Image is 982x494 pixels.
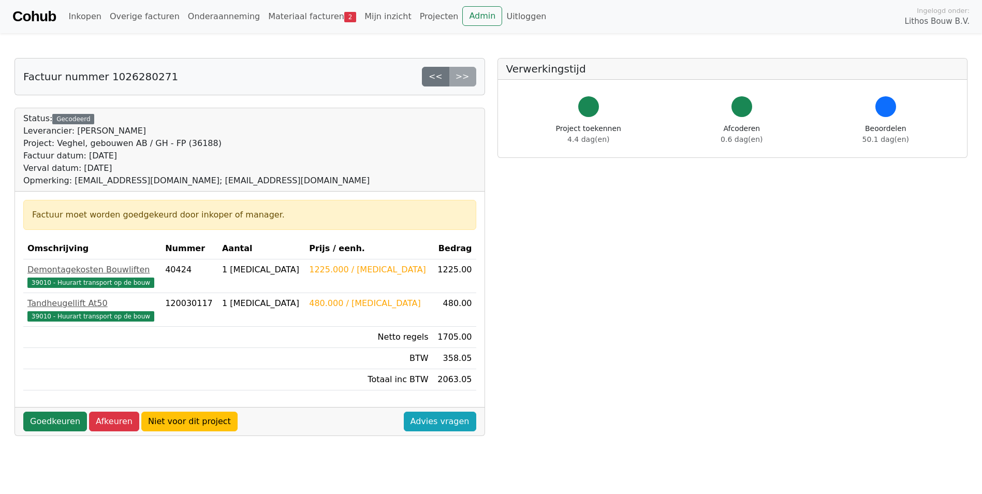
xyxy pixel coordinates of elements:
td: 480.00 [433,293,476,327]
span: 39010 - Huurart transport op de bouw [27,311,154,322]
td: 358.05 [433,348,476,369]
a: Materiaal facturen2 [264,6,360,27]
a: Demontagekosten Bouwliften39010 - Huurart transport op de bouw [27,264,157,288]
td: 120030117 [161,293,218,327]
div: Gecodeerd [52,114,94,124]
a: Afkeuren [89,412,139,431]
div: 1225.000 / [MEDICAL_DATA] [309,264,428,276]
span: Ingelogd onder: [917,6,970,16]
a: << [422,67,449,86]
a: Onderaanneming [184,6,264,27]
th: Omschrijving [23,238,161,259]
a: Cohub [12,4,56,29]
td: Netto regels [305,327,432,348]
div: Opmerking: [EMAIL_ADDRESS][DOMAIN_NAME]; [EMAIL_ADDRESS][DOMAIN_NAME] [23,175,370,187]
div: Factuur moet worden goedgekeurd door inkoper of manager. [32,209,467,221]
a: Uitloggen [502,6,550,27]
td: 40424 [161,259,218,293]
th: Prijs / eenh. [305,238,432,259]
div: Beoordelen [862,123,909,145]
td: 1705.00 [433,327,476,348]
span: 4.4 dag(en) [567,135,609,143]
div: Tandheugellift At50 [27,297,157,310]
div: 1 [MEDICAL_DATA] [222,264,301,276]
span: 39010 - Huurart transport op de bouw [27,278,154,288]
div: 480.000 / [MEDICAL_DATA] [309,297,428,310]
div: Demontagekosten Bouwliften [27,264,157,276]
td: BTW [305,348,432,369]
span: 0.6 dag(en) [721,135,763,143]
td: 1225.00 [433,259,476,293]
a: Tandheugellift At5039010 - Huurart transport op de bouw [27,297,157,322]
span: 2 [344,12,356,22]
a: Goedkeuren [23,412,87,431]
div: Leverancier: [PERSON_NAME] [23,125,370,137]
th: Bedrag [433,238,476,259]
a: Advies vragen [404,412,476,431]
td: Totaal inc BTW [305,369,432,390]
div: Project: Veghel, gebouwen AB / GH - FP (36188) [23,137,370,150]
a: Mijn inzicht [360,6,416,27]
div: Project toekennen [556,123,621,145]
h5: Factuur nummer 1026280271 [23,70,178,83]
a: Inkopen [64,6,105,27]
div: Status: [23,112,370,187]
div: Afcoderen [721,123,763,145]
span: 50.1 dag(en) [862,135,909,143]
a: Projecten [416,6,463,27]
div: 1 [MEDICAL_DATA] [222,297,301,310]
div: Factuur datum: [DATE] [23,150,370,162]
a: Overige facturen [106,6,184,27]
th: Nummer [161,238,218,259]
a: Niet voor dit project [141,412,238,431]
a: Admin [462,6,502,26]
th: Aantal [218,238,305,259]
span: Lithos Bouw B.V. [905,16,970,27]
div: Verval datum: [DATE] [23,162,370,175]
h5: Verwerkingstijd [506,63,959,75]
td: 2063.05 [433,369,476,390]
